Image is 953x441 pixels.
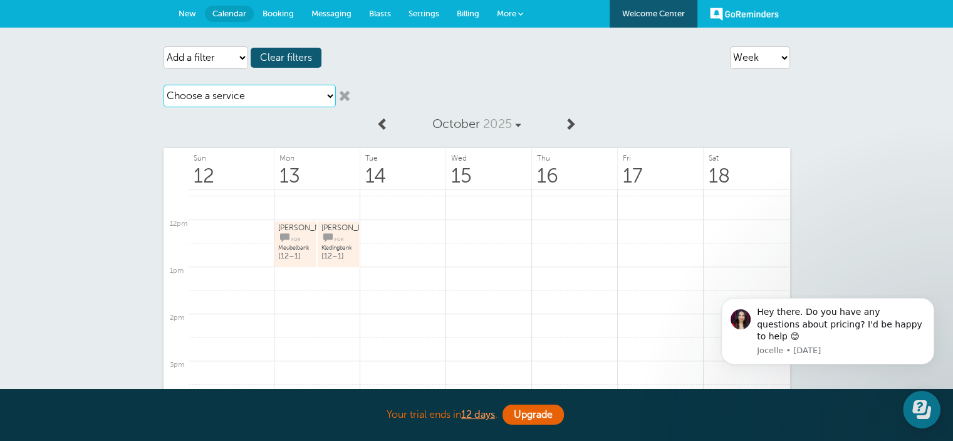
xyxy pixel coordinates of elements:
span: for [335,237,343,242]
span: Clear filters [251,48,321,68]
span: Billing [457,9,479,18]
span: Messaging [311,9,352,18]
span: 15 [446,164,531,188]
div: 3pm [170,361,187,369]
span: [PERSON_NAME] [321,223,382,232]
span: 17 [618,164,703,188]
span: October [432,117,479,131]
span: for [291,237,300,242]
div: Your trial ends in . [164,401,790,428]
span: New [179,9,196,18]
span: [PERSON_NAME] [278,223,338,232]
a: October 2025 [395,110,557,138]
span: More [497,9,516,18]
span: 14 [360,164,445,188]
span: [12–1] [321,252,344,260]
span: 18 [704,164,789,188]
a: Upgrade [503,405,564,425]
span: Kledingbank [321,245,352,251]
span: 16 [532,164,617,188]
span: 12 [189,164,274,188]
iframe: Intercom notifications message [702,295,953,412]
span: Blasts [369,9,391,18]
a: 12 days [461,409,495,420]
a: Clear filters [251,52,325,63]
a: [PERSON_NAME] for Kledingbank [12–1] [321,223,355,265]
span: Thu [532,148,617,164]
span: Fri [618,148,703,164]
span: Mon [274,148,360,164]
span: Sun [189,148,274,164]
span: Tue [360,148,445,164]
a: Calendar [205,6,254,22]
span: Meubelbank [278,245,310,251]
span: Calendar [212,9,246,18]
span: 13 [274,164,360,188]
a: [PERSON_NAME] for Meubelbank [12–1] [278,223,313,265]
span: Settings [409,9,439,18]
span: 2025 [482,117,511,131]
span: Sat [704,148,789,164]
span: Booking [263,9,294,18]
span: [12–1] [278,252,301,260]
div: 1pm [170,267,187,275]
span: Wed [446,148,531,164]
div: 2pm [170,314,187,322]
div: 12pm [170,220,187,228]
